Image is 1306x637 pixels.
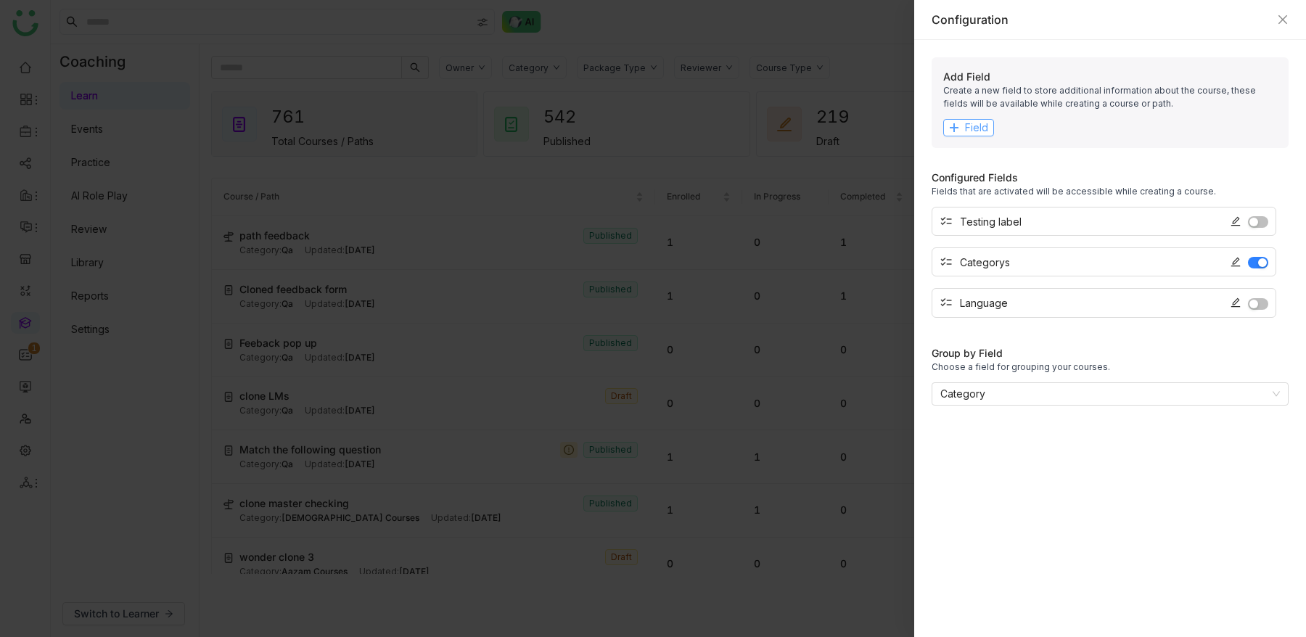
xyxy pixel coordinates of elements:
[1277,14,1289,25] button: Close
[965,120,988,136] span: Field
[932,361,1289,374] div: Choose a field for grouping your courses.
[943,84,1277,110] div: Create a new field to store additional information about the course, these fields will be availab...
[932,170,1289,185] div: Configured Fields
[940,215,953,228] i: checklist
[932,345,1289,361] div: Group by Field
[943,119,994,136] button: Field
[960,297,1008,309] div: Language
[940,383,1280,405] nz-select-item: Category
[960,215,1022,228] div: Testing label
[943,69,1277,84] div: Add Field
[932,12,1270,28] div: Configuration
[940,255,953,268] i: checklist
[932,185,1289,198] div: Fields that are activated will be accessible while creating a course.
[960,256,1010,268] div: Categorys
[940,296,953,309] i: checklist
